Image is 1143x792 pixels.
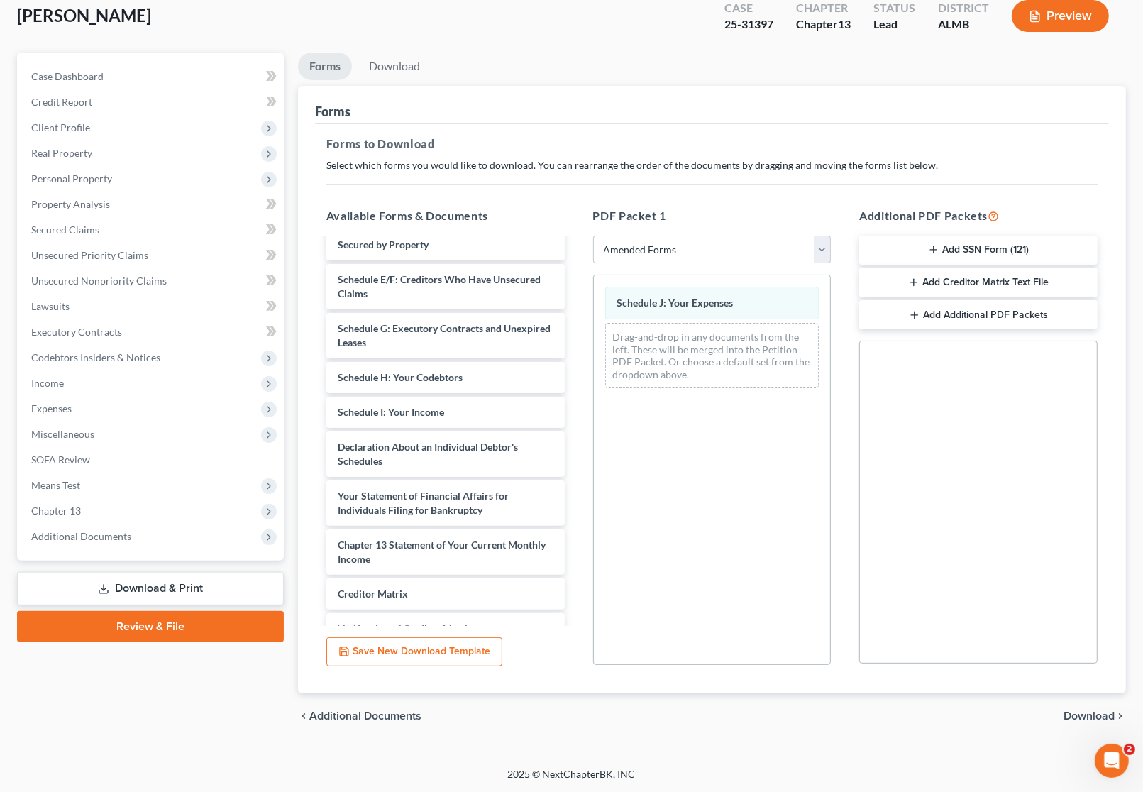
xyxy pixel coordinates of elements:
[298,710,309,722] i: chevron_left
[1064,710,1115,722] span: Download
[796,16,851,33] div: Chapter
[31,428,94,440] span: Miscellaneous
[20,243,284,268] a: Unsecured Priority Claims
[338,539,546,565] span: Chapter 13 Statement of Your Current Monthly Income
[338,371,463,383] span: Schedule H: Your Codebtors
[338,224,515,251] span: Schedule D: Creditors Who Have Claims Secured by Property
[20,447,284,473] a: SOFA Review
[298,53,352,80] a: Forms
[20,319,284,345] a: Executory Contracts
[338,273,541,299] span: Schedule E/F: Creditors Who Have Unsecured Claims
[338,588,408,600] span: Creditor Matrix
[31,249,148,261] span: Unsecured Priority Claims
[938,16,989,33] div: ALMB
[31,121,90,133] span: Client Profile
[31,402,72,414] span: Expenses
[326,136,1098,153] h5: Forms to Download
[358,53,431,80] a: Download
[31,300,70,312] span: Lawsuits
[338,490,509,516] span: Your Statement of Financial Affairs for Individuals Filing for Bankruptcy
[1115,710,1126,722] i: chevron_right
[326,637,502,667] button: Save New Download Template
[31,505,81,517] span: Chapter 13
[309,710,421,722] span: Additional Documents
[838,17,851,31] span: 13
[20,268,284,294] a: Unsecured Nonpriority Claims
[31,326,122,338] span: Executory Contracts
[31,70,104,82] span: Case Dashboard
[1095,744,1129,778] iframe: Intercom live chat
[31,172,112,185] span: Personal Property
[31,530,131,542] span: Additional Documents
[338,406,444,418] span: Schedule I: Your Income
[617,297,734,309] span: Schedule J: Your Expenses
[17,5,151,26] span: [PERSON_NAME]
[31,224,99,236] span: Secured Claims
[1124,744,1135,755] span: 2
[20,89,284,115] a: Credit Report
[326,158,1098,172] p: Select which forms you would like to download. You can rearrange the order of the documents by dr...
[338,441,518,467] span: Declaration About an Individual Debtor's Schedules
[859,300,1098,330] button: Add Additional PDF Packets
[20,217,284,243] a: Secured Claims
[31,96,92,108] span: Credit Report
[338,622,473,634] span: Verification of Creditor Matrix
[20,64,284,89] a: Case Dashboard
[20,294,284,319] a: Lawsuits
[31,198,110,210] span: Property Analysis
[859,236,1098,265] button: Add SSN Form (121)
[31,351,160,363] span: Codebtors Insiders & Notices
[859,207,1098,224] h5: Additional PDF Packets
[326,207,565,224] h5: Available Forms & Documents
[338,322,551,348] span: Schedule G: Executory Contracts and Unexpired Leases
[31,275,167,287] span: Unsecured Nonpriority Claims
[20,192,284,217] a: Property Analysis
[859,268,1098,297] button: Add Creditor Matrix Text File
[298,710,421,722] a: chevron_left Additional Documents
[31,147,92,159] span: Real Property
[724,16,773,33] div: 25-31397
[873,16,915,33] div: Lead
[593,207,832,224] h5: PDF Packet 1
[31,453,90,466] span: SOFA Review
[31,377,64,389] span: Income
[1064,710,1126,722] button: Download chevron_right
[17,572,284,605] a: Download & Print
[315,103,350,120] div: Forms
[17,611,284,642] a: Review & File
[31,479,80,491] span: Means Test
[605,323,819,388] div: Drag-and-drop in any documents from the left. These will be merged into the Petition PDF Packet. ...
